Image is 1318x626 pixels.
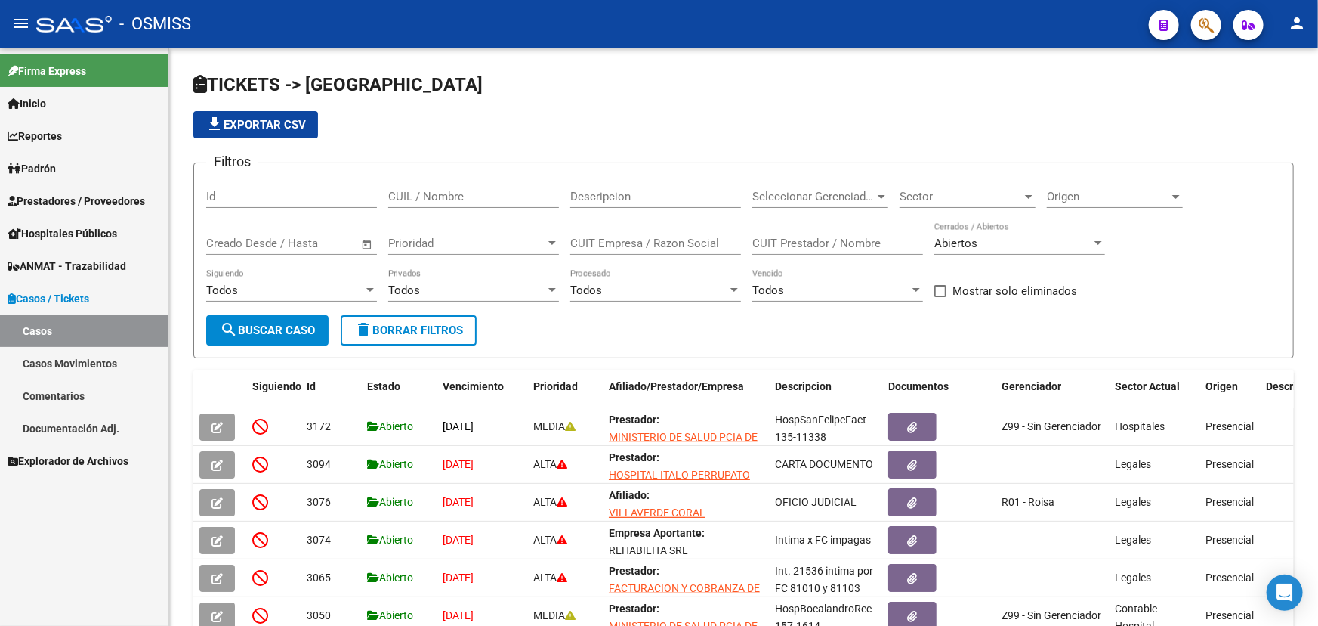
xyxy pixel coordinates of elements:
[609,451,659,463] strong: Prestador:
[8,258,126,274] span: ANMAT - Trazabilidad
[443,496,474,508] span: [DATE]
[1002,380,1061,392] span: Gerenciador
[443,380,504,392] span: Vencimiento
[443,458,474,470] span: [DATE]
[8,95,46,112] span: Inicio
[443,609,474,621] span: [DATE]
[367,420,413,432] span: Abierto
[1115,458,1151,470] span: Legales
[252,380,301,392] span: Siguiendo
[609,414,659,426] strong: Prestador:
[609,542,688,559] div: REHABILITA SRL
[307,609,331,621] span: 3050
[775,458,873,470] span: CARTA DOCUMENTO
[1205,380,1238,392] span: Origen
[193,111,318,138] button: Exportar CSV
[361,370,437,420] datatable-header-cell: Estado
[367,609,413,621] span: Abierto
[1267,575,1303,611] div: Open Intercom Messenger
[609,603,659,615] strong: Prestador:
[367,458,413,470] span: Abierto
[206,315,329,346] button: Buscar Caso
[388,284,420,297] span: Todos
[443,420,474,432] span: [DATE]
[206,237,267,250] input: Fecha inicio
[205,115,224,133] mat-icon: file_download
[769,370,882,420] datatable-header-cell: Descripcion
[609,582,761,612] span: FACTURACION Y COBRANZA DE LOS EFECTORES PUBLICOS S.E.
[8,193,145,209] span: Prestadores / Proveedores
[1115,572,1151,584] span: Legales
[527,370,603,420] datatable-header-cell: Prioridad
[952,282,1077,300] span: Mostrar solo eliminados
[367,380,400,392] span: Estado
[307,380,316,392] span: Id
[8,453,128,469] span: Explorador de Archivos
[533,380,578,392] span: Prioridad
[8,63,86,79] span: Firma Express
[1109,370,1199,420] datatable-header-cell: Sector Actual
[775,565,873,612] span: Int. 21536 intima por FC 81010 y 81103 $74.403,95.
[609,507,705,536] span: VILLAVERDE CORAL [PERSON_NAME]
[882,370,995,420] datatable-header-cell: Documentos
[281,237,354,250] input: Fecha fin
[1205,458,1254,470] span: Presencial
[341,315,477,346] button: Borrar Filtros
[775,496,857,508] span: OFICIO JUDICIAL
[752,190,875,203] span: Seleccionar Gerenciador
[205,118,306,132] span: Exportar CSV
[12,14,30,33] mat-icon: menu
[609,431,758,460] span: MINISTERIO DE SALUD PCIA DE BS AS
[1002,420,1101,432] span: Z99 - Sin Gerenciador
[367,496,413,508] span: Abierto
[359,236,376,253] button: Open calendar
[1205,496,1254,508] span: Presencial
[443,572,474,584] span: [DATE]
[533,496,567,508] span: ALTA
[443,534,474,546] span: [DATE]
[193,74,483,95] span: TICKETS -> [GEOGRAPHIC_DATA]
[1002,609,1101,621] span: Z99 - Sin Gerenciador
[570,284,602,297] span: Todos
[301,370,361,420] datatable-header-cell: Id
[1047,190,1169,203] span: Origen
[533,534,567,546] span: ALTA
[1288,14,1306,33] mat-icon: person
[900,190,1022,203] span: Sector
[307,420,331,432] span: 3172
[609,527,705,539] strong: Empresa Aportante:
[220,324,315,337] span: Buscar Caso
[246,370,301,420] datatable-header-cell: Siguiendo
[888,380,949,392] span: Documentos
[8,128,62,144] span: Reportes
[206,151,258,172] h3: Filtros
[1205,420,1254,432] span: Presencial
[388,237,545,250] span: Prioridad
[533,609,576,621] span: MEDIA
[367,572,413,584] span: Abierto
[1205,609,1254,621] span: Presencial
[119,8,191,41] span: - OSMISS
[1205,572,1254,584] span: Presencial
[354,324,463,337] span: Borrar Filtros
[603,370,769,420] datatable-header-cell: Afiliado/Prestador/Empresa
[367,534,413,546] span: Abierto
[775,534,871,546] span: Intima x FC impagas
[354,321,372,339] mat-icon: delete
[8,225,117,242] span: Hospitales Públicos
[1115,380,1180,392] span: Sector Actual
[775,414,866,443] span: HospSanFelipeFact 135-11338
[533,572,567,584] span: ALTA
[307,458,331,470] span: 3094
[752,284,784,297] span: Todos
[1115,420,1165,432] span: Hospitales
[8,160,56,177] span: Padrón
[533,420,576,432] span: MEDIA
[437,370,527,420] datatable-header-cell: Vencimiento
[995,370,1109,420] datatable-header-cell: Gerenciador
[609,565,659,577] strong: Prestador:
[1002,496,1054,508] span: R01 - Roisa
[609,380,744,392] span: Afiliado/Prestador/Empresa
[934,237,977,250] span: Abiertos
[609,469,750,481] span: HOSPITAL ITALO PERRUPATO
